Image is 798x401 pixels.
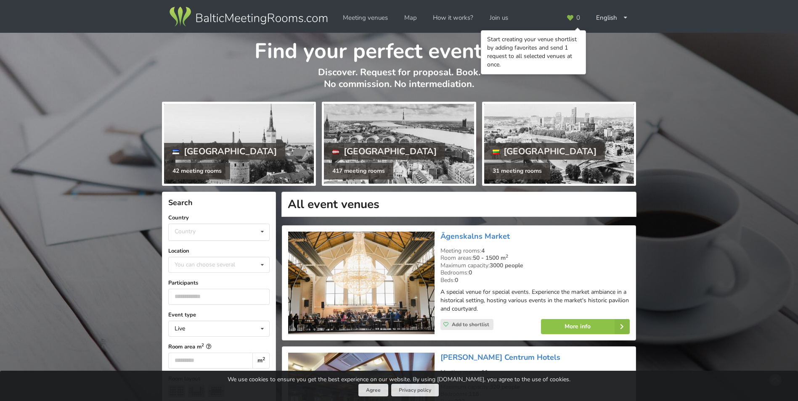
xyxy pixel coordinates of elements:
[358,384,388,397] button: Agree
[201,342,204,348] sup: 2
[427,10,479,26] a: How it works?
[162,102,316,186] a: [GEOGRAPHIC_DATA] 42 meeting rooms
[164,163,230,179] div: 42 meeting rooms
[440,277,630,284] div: Beds:
[252,353,270,369] div: m
[440,247,630,255] div: Meeting rooms:
[576,15,580,21] span: 0
[482,102,636,186] a: [GEOGRAPHIC_DATA] 31 meeting rooms
[455,276,458,284] strong: 0
[440,262,630,269] div: Maximum capacity:
[322,102,476,186] a: [GEOGRAPHIC_DATA] 417 meeting rooms
[168,343,270,351] label: Room area m
[487,35,580,69] div: Start creating your venue shortlist by adding favorites and send 1 request to all selected venues...
[590,10,634,26] div: English
[391,384,439,397] a: Privacy policy
[168,198,193,208] span: Search
[469,269,472,277] strong: 0
[164,143,285,160] div: [GEOGRAPHIC_DATA]
[168,5,329,29] img: Baltic Meeting Rooms
[168,247,270,255] label: Location
[440,352,560,362] a: [PERSON_NAME] Centrum Hotels
[162,66,636,99] p: Discover. Request for proposal. Book. No commission. No intermediation.
[452,321,489,328] span: Add to shortlist
[172,260,254,269] div: You can choose several
[484,143,605,160] div: [GEOGRAPHIC_DATA]
[288,232,434,335] img: Unusual venues | Riga | Āgenskalns Market
[440,288,630,313] p: A special venue for special events. Experience the market ambiance in a historical setting, hosti...
[484,163,550,179] div: 31 meeting rooms
[262,356,265,362] sup: 2
[324,163,393,179] div: 417 meeting rooms
[162,33,636,65] h1: Find your perfect event space
[541,319,630,334] a: More info
[506,253,508,259] sup: 2
[481,368,488,376] strong: 11
[440,231,510,241] a: Āgenskalns Market
[484,10,514,26] a: Join us
[473,254,508,262] strong: 50 - 1500 m
[324,143,445,160] div: [GEOGRAPHIC_DATA]
[440,269,630,277] div: Bedrooms:
[490,261,523,269] strong: 3000 people
[440,254,630,262] div: Room areas:
[398,10,423,26] a: Map
[168,214,270,222] label: Country
[168,279,270,287] label: Participants
[281,192,636,217] h1: All event venues
[440,369,630,376] div: Meeting rooms:
[175,326,185,332] div: Live
[337,10,394,26] a: Meeting venues
[481,247,485,255] strong: 4
[168,311,270,319] label: Event type
[175,228,196,235] div: Country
